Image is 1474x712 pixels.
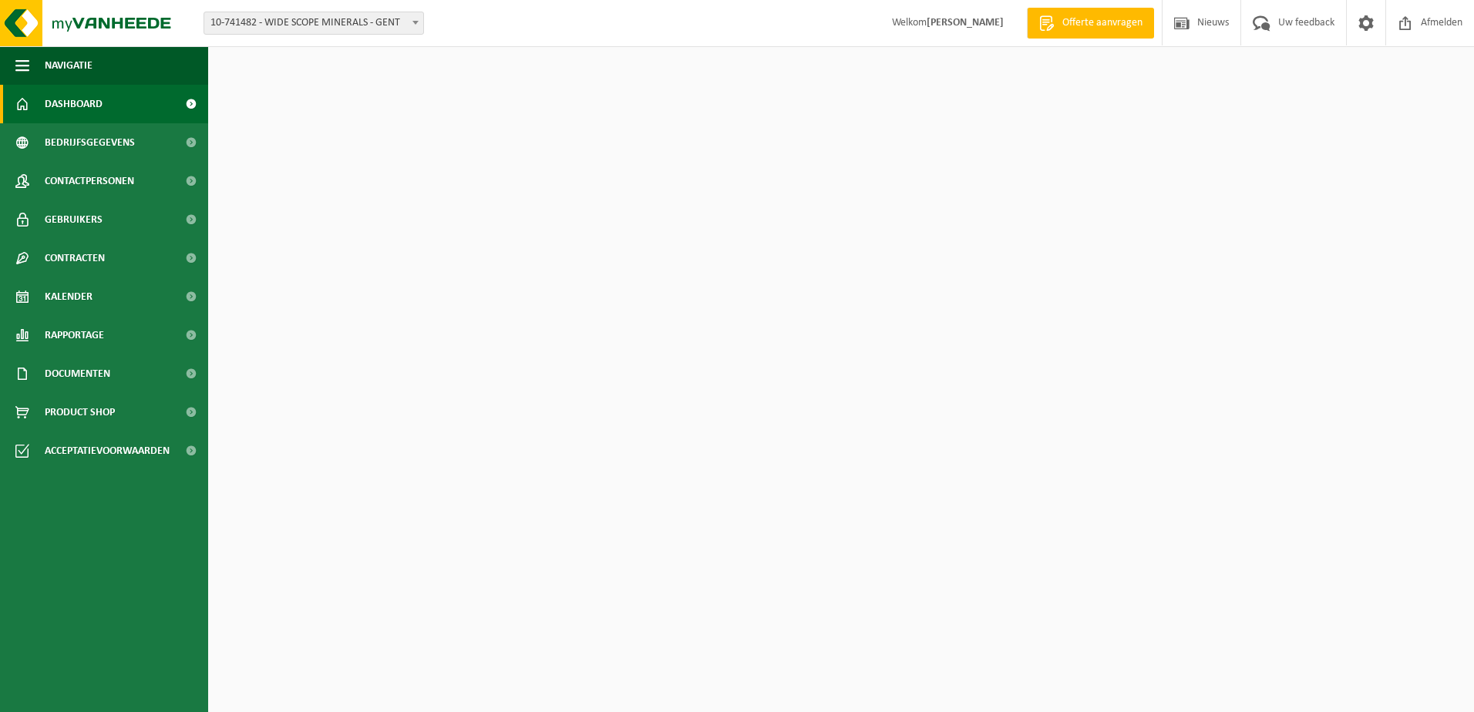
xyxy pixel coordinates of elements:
span: Dashboard [45,85,103,123]
span: Kalender [45,277,93,316]
span: Documenten [45,354,110,393]
span: Offerte aanvragen [1058,15,1146,31]
span: Acceptatievoorwaarden [45,432,170,470]
a: Offerte aanvragen [1027,8,1154,39]
span: Navigatie [45,46,93,85]
span: Contracten [45,239,105,277]
span: 10-741482 - WIDE SCOPE MINERALS - GENT [204,12,423,34]
strong: [PERSON_NAME] [927,17,1004,29]
span: Rapportage [45,316,104,354]
span: Bedrijfsgegevens [45,123,135,162]
span: Contactpersonen [45,162,134,200]
span: Product Shop [45,393,115,432]
span: 10-741482 - WIDE SCOPE MINERALS - GENT [204,12,424,35]
span: Gebruikers [45,200,103,239]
